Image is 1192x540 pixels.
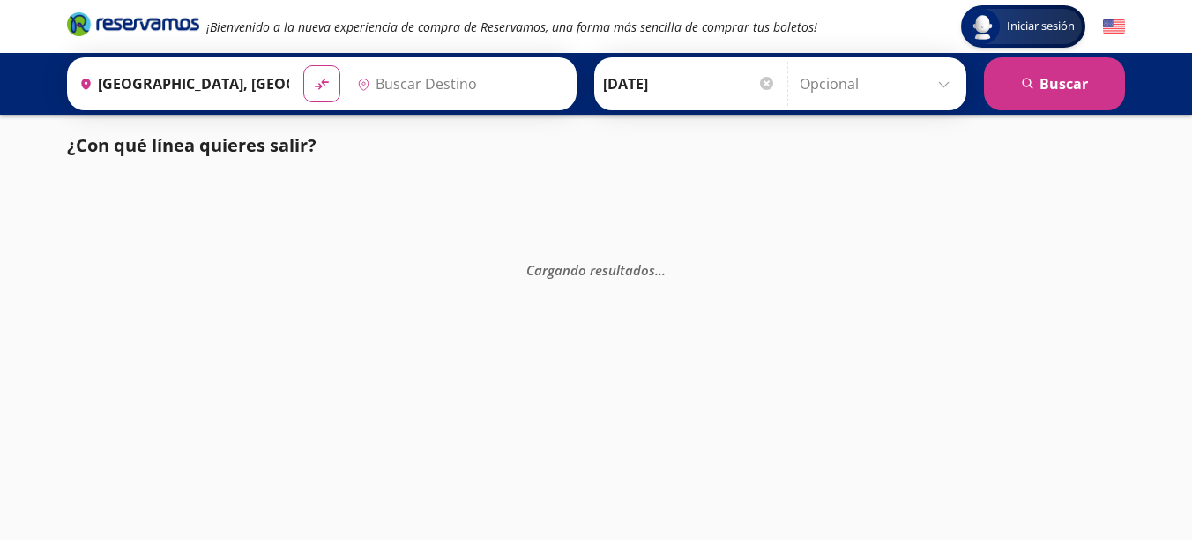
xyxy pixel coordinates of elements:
[206,19,817,35] em: ¡Bienvenido a la nueva experiencia de compra de Reservamos, una forma más sencilla de comprar tus...
[662,261,666,279] span: .
[1103,16,1125,38] button: English
[72,62,289,106] input: Buscar Origen
[659,261,662,279] span: .
[67,11,199,42] a: Brand Logo
[67,132,317,159] p: ¿Con qué línea quieres salir?
[67,11,199,37] i: Brand Logo
[655,261,659,279] span: .
[603,62,776,106] input: Elegir Fecha
[350,62,567,106] input: Buscar Destino
[984,57,1125,110] button: Buscar
[800,62,957,106] input: Opcional
[1000,18,1082,35] span: Iniciar sesión
[526,261,666,279] em: Cargando resultados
